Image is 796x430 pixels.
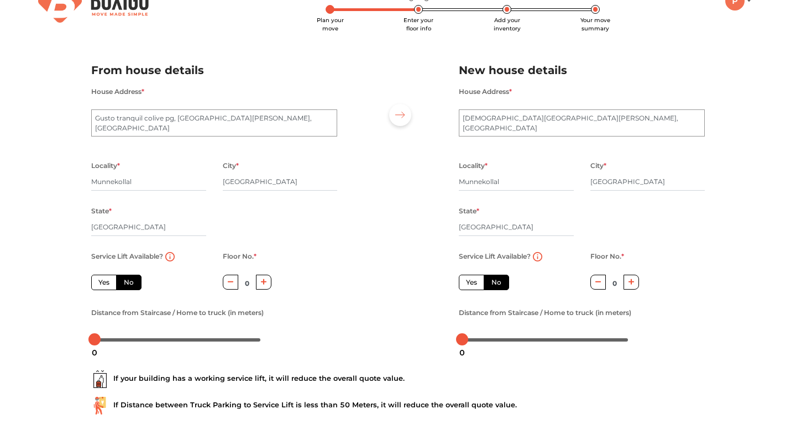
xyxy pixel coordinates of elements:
h2: New house details [459,61,705,80]
label: City [590,159,606,173]
div: 0 [87,343,102,362]
textarea: Gusto tranquil colive pg, [GEOGRAPHIC_DATA][PERSON_NAME], [GEOGRAPHIC_DATA] [91,109,337,137]
label: Locality [459,159,488,173]
label: No [116,275,142,290]
img: ... [91,397,109,415]
label: House Address [459,85,512,99]
label: Yes [91,275,117,290]
label: House Address [91,85,144,99]
label: Floor No. [223,249,256,264]
h2: From house details [91,61,337,80]
span: Plan your move [317,17,344,32]
label: Floor No. [590,249,624,264]
label: No [484,275,509,290]
img: ... [91,370,109,388]
label: Service Lift Available? [91,249,163,264]
span: Add your inventory [494,17,521,32]
label: Distance from Staircase / Home to truck (in meters) [91,306,264,320]
label: Locality [91,159,120,173]
label: Distance from Staircase / Home to truck (in meters) [459,306,631,320]
div: If your building has a working service lift, it will reduce the overall quote value. [91,370,705,388]
div: 0 [455,343,469,362]
span: Your move summary [580,17,610,32]
label: State [91,204,112,218]
label: City [223,159,239,173]
label: State [459,204,479,218]
textarea: [DEMOGRAPHIC_DATA][GEOGRAPHIC_DATA][PERSON_NAME], [GEOGRAPHIC_DATA] [459,109,705,137]
label: Yes [459,275,484,290]
label: Service Lift Available? [459,249,531,264]
div: If Distance between Truck Parking to Service Lift is less than 50 Meters, it will reduce the over... [91,397,705,415]
span: Enter your floor info [404,17,433,32]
